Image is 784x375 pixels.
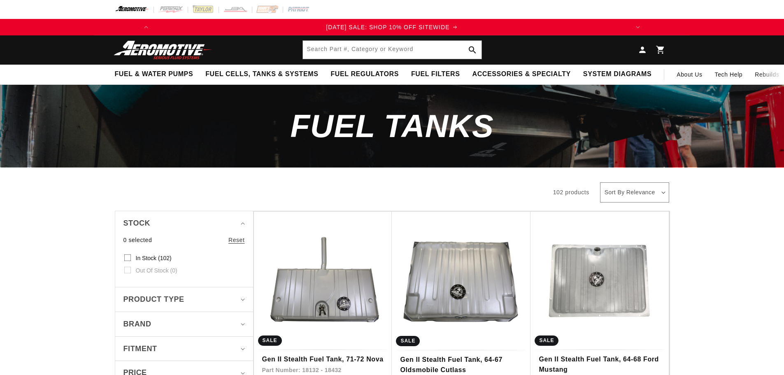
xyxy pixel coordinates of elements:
summary: Accessories & Specialty [466,65,577,84]
button: search button [463,41,482,59]
a: [DATE] SALE: SHOP 10% OFF SITEWIDE [154,23,629,32]
span: Out of stock (0) [136,267,177,274]
summary: Fuel Filters [405,65,466,84]
a: Gen II Stealth Fuel Tank, 71-72 Nova [262,354,384,365]
span: Fitment [123,343,157,355]
slideshow-component: Translation missing: en.sections.announcements.announcement_bar [94,19,690,35]
span: 0 selected [123,235,152,245]
span: Accessories & Specialty [472,70,571,79]
img: Aeromotive [112,40,214,60]
a: Gen II Stealth Fuel Tank, 64-68 Ford Mustang [539,354,661,375]
div: 1 of 3 [154,23,629,32]
button: Translation missing: en.sections.announcements.previous_announcement [138,19,154,35]
summary: System Diagrams [577,65,658,84]
button: Translation missing: en.sections.announcements.next_announcement [630,19,646,35]
summary: Fuel & Water Pumps [109,65,200,84]
span: [DATE] SALE: SHOP 10% OFF SITEWIDE [326,24,449,30]
span: Fuel Regulators [330,70,398,79]
span: Fuel Filters [411,70,460,79]
a: Reset [228,235,245,245]
summary: Tech Help [709,65,749,84]
input: Search by Part Number, Category or Keyword [303,41,482,59]
summary: Fitment (0 selected) [123,337,245,361]
span: System Diagrams [583,70,651,79]
summary: Fuel Cells, Tanks & Systems [199,65,324,84]
summary: Fuel Regulators [324,65,405,84]
span: Fuel & Water Pumps [115,70,193,79]
summary: Stock (0 selected) [123,211,245,235]
summary: Brand (0 selected) [123,312,245,336]
div: Announcement [154,23,629,32]
span: In stock (102) [136,254,172,262]
span: Product type [123,293,184,305]
a: About Us [670,65,708,84]
span: Brand [123,318,151,330]
span: Stock [123,217,151,229]
span: Fuel Tanks [291,108,494,144]
summary: Product type (0 selected) [123,287,245,312]
span: Rebuilds [755,70,779,79]
span: About Us [677,71,702,78]
span: Fuel Cells, Tanks & Systems [205,70,318,79]
span: Tech Help [715,70,743,79]
span: 102 products [553,189,589,196]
